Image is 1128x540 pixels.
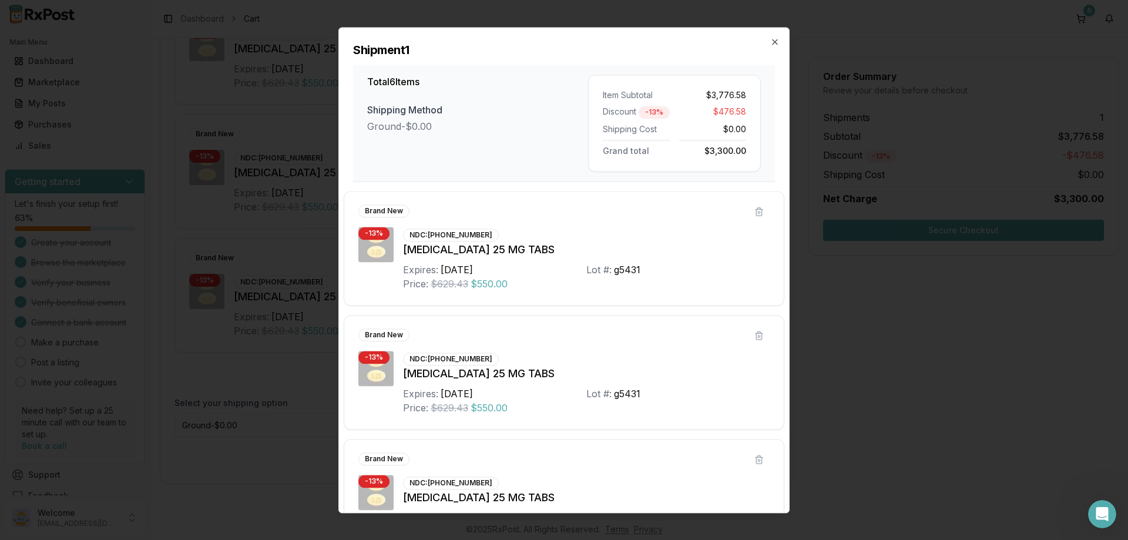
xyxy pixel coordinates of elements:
[586,387,612,401] div: Lot #:
[403,277,428,291] div: Price:
[358,328,409,341] div: Brand New
[603,106,636,119] span: Discount
[471,277,508,291] span: $550.00
[403,242,770,258] div: [MEDICAL_DATA] 25 MG TABS
[639,106,670,119] div: - 13 %
[614,387,640,401] div: g5431
[431,401,468,415] span: $629.43
[441,263,473,277] div: [DATE]
[358,475,394,510] img: Jardiance 25 MG TABS
[367,103,588,117] div: Shipping Method
[586,511,612,525] div: Lot #:
[603,123,670,135] div: Shipping Cost
[358,452,409,465] div: Brand New
[403,365,770,382] div: [MEDICAL_DATA] 25 MG TABS
[403,489,770,506] div: [MEDICAL_DATA] 25 MG TABS
[403,511,438,525] div: Expires:
[353,42,775,58] h2: Shipment 1
[603,89,670,101] div: Item Subtotal
[431,277,468,291] span: $629.43
[403,401,428,415] div: Price:
[704,143,746,156] span: $3,300.00
[358,351,394,386] img: Jardiance 25 MG TABS
[471,401,508,415] span: $550.00
[441,387,473,401] div: [DATE]
[679,89,746,101] div: $3,776.58
[679,123,746,135] div: $0.00
[358,204,409,217] div: Brand New
[403,263,438,277] div: Expires:
[367,119,588,133] div: Ground - $0.00
[358,227,390,240] div: - 13 %
[358,475,390,488] div: - 13 %
[586,263,612,277] div: Lot #:
[1088,500,1116,528] iframe: Intercom live chat
[403,353,499,365] div: NDC: [PHONE_NUMBER]
[614,263,640,277] div: g5431
[403,477,499,489] div: NDC: [PHONE_NUMBER]
[614,511,640,525] div: g5431
[603,143,649,156] span: Grand total
[403,229,499,242] div: NDC: [PHONE_NUMBER]
[403,387,438,401] div: Expires:
[367,75,588,89] h3: Total 6 Items
[358,351,390,364] div: - 13 %
[441,511,473,525] div: [DATE]
[679,106,746,119] div: $476.58
[358,227,394,262] img: Jardiance 25 MG TABS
